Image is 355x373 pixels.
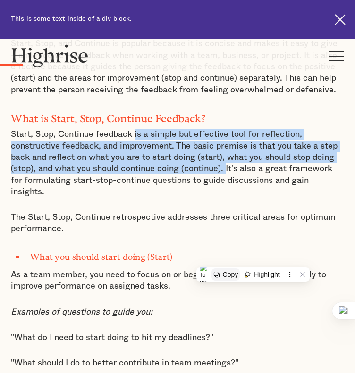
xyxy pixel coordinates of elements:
[11,212,344,235] p: The Start, Stop, Continue retrospective addresses three critical areas for optimum performance.
[11,267,344,292] p: As a team member, you need to focus on or begin these immediately to improve performance on assig...
[11,110,344,122] h2: What is Start, Stop, Continue Feedback?
[30,252,173,257] strong: What you should start doing (Start)
[11,44,89,67] img: Highrise logo
[335,14,346,25] img: Cross icon
[11,129,344,198] p: Start, Stop, Continue feedback is a simple but effective tool for reflection, constructive feedba...
[11,332,344,343] p: "What do I need to start doing to hit my deadlines?"
[11,308,152,316] em: Examples of questions to guide you:
[11,357,344,369] p: "What should I do to better contribute in team meetings?"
